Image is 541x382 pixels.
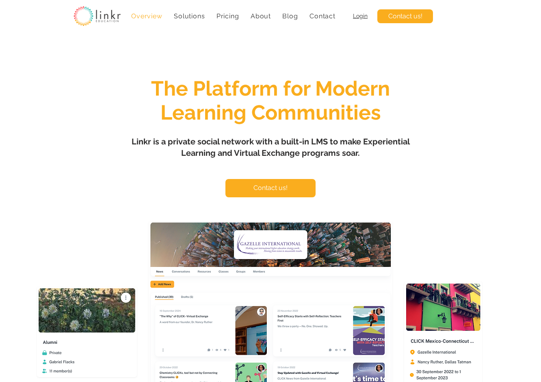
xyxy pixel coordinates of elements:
a: Contact us! [225,179,316,197]
span: Blog [282,12,298,20]
span: Contact [309,12,335,20]
a: Contact us! [377,9,433,23]
img: linkr hero 4.png [38,288,136,376]
a: Overview [127,8,167,24]
span: About [251,12,271,20]
div: Solutions [170,8,209,24]
nav: Site [127,8,340,24]
div: About [247,8,275,24]
span: Pricing [216,12,239,20]
span: The Platform for Modern Learning Communities [151,76,390,124]
a: Pricing [212,8,243,24]
span: Contact us! [253,183,288,192]
a: Login [353,13,368,19]
img: linkr_logo_transparentbg.png [74,6,121,26]
span: Solutions [174,12,205,20]
span: Linkr is a private social network with a built-in LMS to make Experiential Learning and Virtual E... [132,137,410,158]
a: Blog [278,8,302,24]
span: Contact us! [388,12,422,21]
a: Contact [305,8,340,24]
span: Overview [131,12,162,20]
